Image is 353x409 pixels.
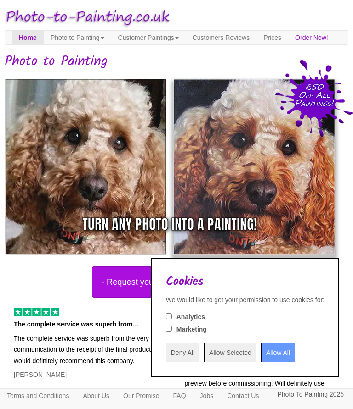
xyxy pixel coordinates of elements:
[193,389,221,403] a: Jobs
[176,312,205,321] label: Analytics
[275,60,353,137] img: 50 pound price drop
[166,389,193,403] a: FAQ
[166,343,199,362] input: Deny All
[261,343,295,362] input: Allow All
[76,389,116,403] a: About Us
[288,31,335,44] a: Order Now!
[82,214,257,234] div: Turn any photo into a painting!
[277,389,344,400] p: Photo To Painting 2025
[92,266,261,298] button: - Request your FREE mock-up [DATE]! -
[44,31,111,44] a: Photo to Painting
[186,31,256,44] a: Customers Reviews
[166,295,325,304] div: We would like to get your permission to use cookies for:
[166,275,325,288] h2: Cookies
[204,343,256,362] input: Allow Selected
[116,389,166,403] a: Our Promise
[256,31,288,44] a: Prices
[111,31,186,44] a: Customer Paintings
[12,31,44,44] a: Home
[5,54,348,69] h1: Photo to Painting
[14,369,171,381] p: [PERSON_NAME]
[220,389,266,403] a: Contact Us
[14,308,59,316] img: 5 of out 5 stars
[14,319,171,330] p: The complete service was superb from…
[14,333,171,367] p: The complete service was superb from the very first communication to the receipt of the final pro...
[176,325,207,334] label: Marketing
